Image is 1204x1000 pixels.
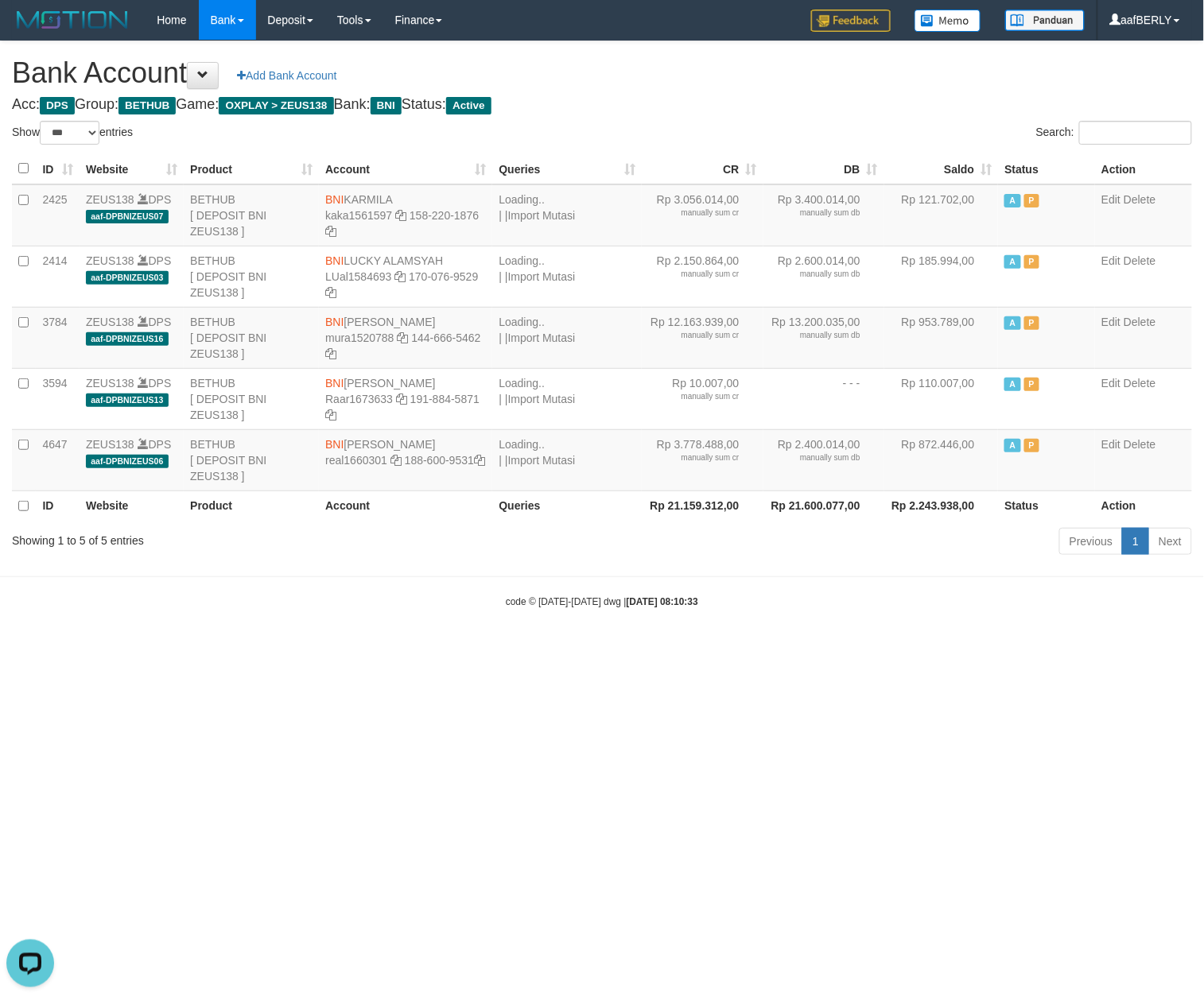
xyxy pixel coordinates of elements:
[1024,255,1040,269] span: Paused
[319,368,492,429] td: [PERSON_NAME] 191-884-5871
[508,209,576,222] a: Import Mutasi
[884,307,999,368] td: Rp 953.789,00
[763,184,884,246] td: Rp 3.400.014,00
[86,332,169,346] span: aaf-DPBNIZEUS16
[499,193,575,222] span: | |
[499,254,575,283] span: | |
[763,429,884,490] td: Rp 2.400.014,00
[36,368,80,429] td: 3594
[325,331,394,344] a: mura1520788
[36,307,80,368] td: 3784
[86,254,134,267] a: ZEUS138
[12,121,133,145] label: Show entries
[499,377,545,390] span: Loading..
[1059,528,1123,555] a: Previous
[1124,316,1155,328] a: Delete
[184,184,319,246] td: BETHUB [ DEPOSIT BNI ZEUS138 ]
[499,193,545,206] span: Loading..
[642,153,763,184] th: CR: activate to sort column ascending
[36,153,80,184] th: ID: activate to sort column ascending
[642,429,763,490] td: Rp 3.778.488,00
[325,454,387,467] a: real1660301
[1004,439,1020,452] span: Active
[884,490,999,521] th: Rp 2.243.938,00
[86,455,169,468] span: aaf-DPBNIZEUS06
[998,490,1095,521] th: Status
[395,209,406,222] a: Copy kaka1561597 to clipboard
[1004,316,1020,330] span: Active
[184,307,319,368] td: BETHUB [ DEPOSIT BNI ZEUS138 ]
[325,270,391,283] a: LUal1584693
[763,307,884,368] td: Rp 13.200.035,00
[319,153,492,184] th: Account: activate to sort column ascending
[86,193,134,206] a: ZEUS138
[80,490,184,521] th: Website
[1122,528,1149,555] a: 1
[184,368,319,429] td: BETHUB [ DEPOSIT BNI ZEUS138 ]
[642,368,763,429] td: Rp 10.007,00
[770,452,860,463] div: manually sum db
[12,526,490,548] div: Showing 1 to 5 of 5 entries
[508,270,576,283] a: Import Mutasi
[319,429,492,490] td: [PERSON_NAME] 188-600-9531
[1004,194,1020,207] span: Active
[40,97,75,114] span: DPS
[499,438,575,467] span: | |
[763,246,884,307] td: Rp 2.600.014,00
[627,596,698,607] strong: [DATE] 08:10:33
[80,184,184,246] td: DPS
[1095,153,1192,184] th: Action
[499,254,545,267] span: Loading..
[648,269,739,280] div: manually sum cr
[492,153,642,184] th: Queries: activate to sort column ascending
[763,153,884,184] th: DB: activate to sort column ascending
[499,377,575,405] span: | |
[394,270,406,283] a: Copy LUal1584693 to clipboard
[319,246,492,307] td: LUCKY ALAMSYAH 170-076-9529
[1101,193,1120,206] a: Edit
[80,307,184,368] td: DPS
[227,62,347,89] a: Add Bank Account
[1004,255,1020,269] span: Active
[325,377,344,390] span: BNI
[86,377,134,390] a: ZEUS138
[642,184,763,246] td: Rp 3.056.014,00
[499,316,545,328] span: Loading..
[884,429,999,490] td: Rp 872.446,00
[492,490,642,521] th: Queries
[1124,377,1155,390] a: Delete
[648,207,739,219] div: manually sum cr
[446,97,491,114] span: Active
[1101,316,1120,328] a: Edit
[884,153,999,184] th: Saldo: activate to sort column ascending
[325,393,393,405] a: Raar1673633
[325,209,392,222] a: kaka1561597
[325,316,344,328] span: BNI
[770,269,860,280] div: manually sum db
[1101,438,1120,451] a: Edit
[118,97,176,114] span: BETHUB
[371,97,402,114] span: BNI
[642,246,763,307] td: Rp 2.150.864,00
[12,57,1192,89] h1: Bank Account
[1024,316,1040,330] span: Paused
[36,490,80,521] th: ID
[86,316,134,328] a: ZEUS138
[915,10,981,32] img: Button%20Memo.svg
[325,409,336,421] a: Copy 1918845871 to clipboard
[6,6,54,54] button: Open LiveChat chat widget
[508,393,576,405] a: Import Mutasi
[325,438,344,451] span: BNI
[86,438,134,451] a: ZEUS138
[219,97,333,114] span: OXPLAY > ZEUS138
[390,454,402,467] a: Copy real1660301 to clipboard
[36,184,80,246] td: 2425
[1124,193,1155,206] a: Delete
[1148,528,1192,555] a: Next
[86,271,169,285] span: aaf-DPBNIZEUS03
[319,184,492,246] td: KARMILA 158-220-1876
[642,490,763,521] th: Rp 21.159.312,00
[396,393,407,405] a: Copy Raar1673633 to clipboard
[86,210,169,223] span: aaf-DPBNIZEUS07
[1124,254,1155,267] a: Delete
